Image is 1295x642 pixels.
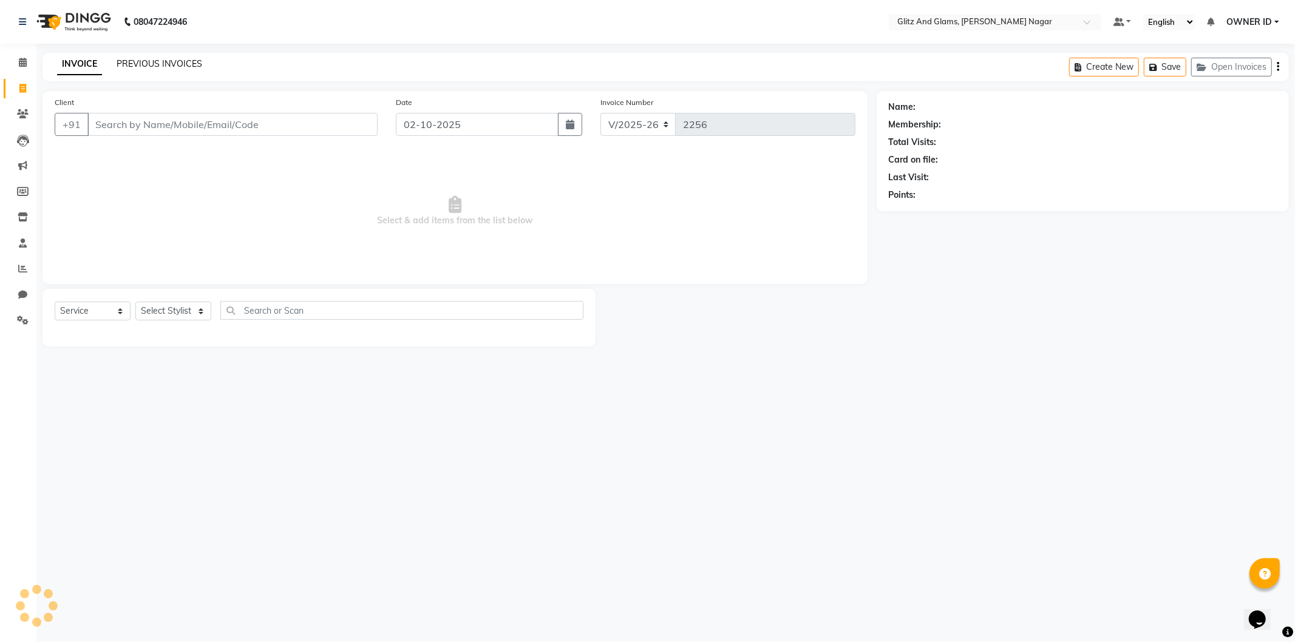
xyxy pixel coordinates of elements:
[889,118,942,131] div: Membership:
[87,113,378,136] input: Search by Name/Mobile/Email/Code
[889,101,916,113] div: Name:
[1144,58,1186,76] button: Save
[31,5,114,39] img: logo
[889,136,937,149] div: Total Visits:
[1244,593,1283,630] iframe: chat widget
[889,189,916,201] div: Points:
[55,97,74,108] label: Client
[889,171,930,184] div: Last Visit:
[1069,58,1139,76] button: Create New
[134,5,187,39] b: 08047224946
[396,97,412,108] label: Date
[600,97,653,108] label: Invoice Number
[117,58,202,69] a: PREVIOUS INVOICES
[220,301,583,320] input: Search or Scan
[55,113,89,136] button: +91
[55,150,855,272] span: Select & add items from the list below
[57,53,102,75] a: INVOICE
[889,154,939,166] div: Card on file:
[1226,16,1272,29] span: OWNER ID
[1191,58,1272,76] button: Open Invoices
